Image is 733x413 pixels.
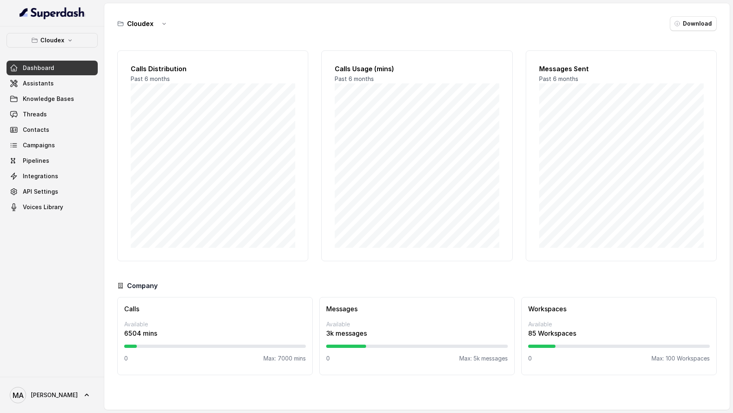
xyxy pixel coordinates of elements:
a: Pipelines [7,153,98,168]
p: Max: 5k messages [459,354,508,363]
p: Available [326,320,508,328]
text: MA [13,391,24,400]
a: Contacts [7,122,98,137]
a: Knowledge Bases [7,92,98,106]
p: Available [124,320,306,328]
h3: Calls [124,304,306,314]
h2: Calls Usage (mins) [335,64,499,74]
h3: Messages [326,304,508,314]
h3: Workspaces [528,304,710,314]
h2: Messages Sent [539,64,703,74]
a: Campaigns [7,138,98,153]
span: Contacts [23,126,49,134]
span: Assistants [23,79,54,87]
img: light.svg [20,7,85,20]
h3: Company [127,281,158,291]
span: Integrations [23,172,58,180]
span: Past 6 months [131,75,170,82]
span: Campaigns [23,141,55,149]
p: 6504 mins [124,328,306,338]
a: Threads [7,107,98,122]
p: 3k messages [326,328,508,338]
span: Past 6 months [539,75,578,82]
span: Past 6 months [335,75,374,82]
a: API Settings [7,184,98,199]
span: Knowledge Bases [23,95,74,103]
p: 0 [124,354,128,363]
a: [PERSON_NAME] [7,384,98,406]
a: Integrations [7,169,98,184]
a: Assistants [7,76,98,91]
button: Cloudex [7,33,98,48]
a: Voices Library [7,200,98,214]
p: Cloudex [40,35,64,45]
p: Max: 100 Workspaces [652,354,710,363]
span: Voices Library [23,203,63,211]
p: 0 [326,354,330,363]
button: Download [670,16,717,31]
span: Dashboard [23,64,54,72]
span: [PERSON_NAME] [31,391,78,399]
h3: Cloudex [127,19,154,28]
a: Dashboard [7,61,98,75]
h2: Calls Distribution [131,64,295,74]
p: 0 [528,354,532,363]
span: Pipelines [23,157,49,165]
span: API Settings [23,188,58,196]
p: Max: 7000 mins [263,354,306,363]
p: 85 Workspaces [528,328,710,338]
span: Threads [23,110,47,118]
p: Available [528,320,710,328]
